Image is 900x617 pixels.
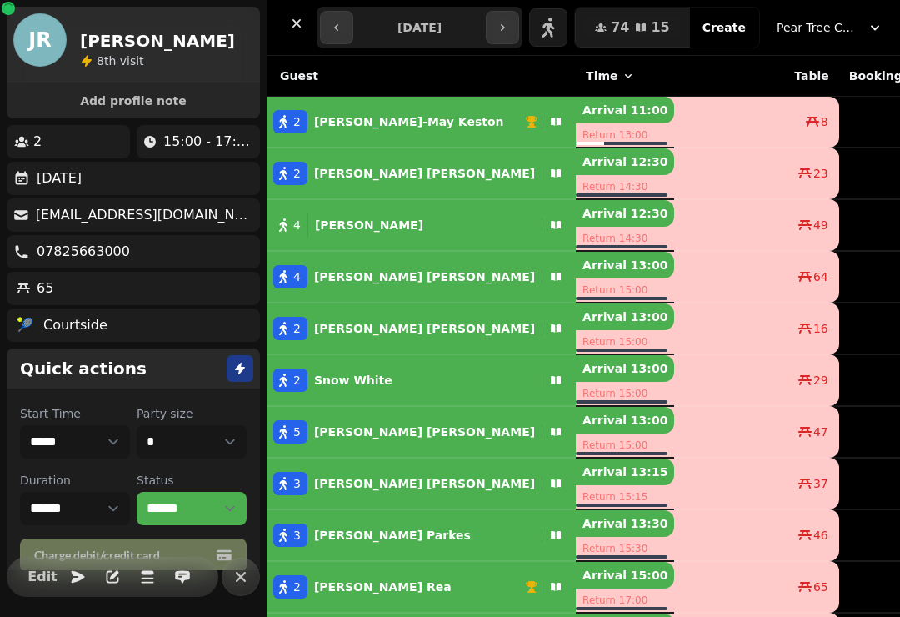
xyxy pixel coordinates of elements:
[37,242,130,262] p: 07825663000
[576,459,674,485] p: Arrival 13:15
[20,472,130,489] label: Duration
[37,278,53,298] p: 65
[267,308,576,349] button: 2[PERSON_NAME] [PERSON_NAME]
[28,30,51,50] span: JR
[27,95,240,107] span: Add profile note
[293,475,301,492] span: 3
[13,90,253,112] button: Add profile note
[314,424,535,440] p: [PERSON_NAME] [PERSON_NAME]
[576,562,674,589] p: Arrival 15:00
[293,165,301,182] span: 2
[576,123,674,147] p: Return 13:00
[576,537,674,560] p: Return 15:30
[813,217,828,233] span: 49
[674,56,838,97] th: Table
[777,19,860,36] span: Pear Tree Cafe ([GEOGRAPHIC_DATA])
[576,330,674,354] p: Return 15:00
[20,357,147,380] h2: Quick actions
[293,372,301,389] span: 2
[17,315,33,335] p: 🎾
[293,320,301,337] span: 2
[314,320,535,337] p: [PERSON_NAME] [PERSON_NAME]
[576,485,674,509] p: Return 15:15
[267,360,576,400] button: 2Snow White
[813,320,828,337] span: 16
[97,54,104,68] span: 8
[293,579,301,595] span: 2
[821,113,828,130] span: 8
[576,97,674,123] p: Arrival 11:00
[315,217,423,233] p: [PERSON_NAME]
[293,527,301,544] span: 3
[267,567,576,607] button: 2[PERSON_NAME] Rea
[314,268,535,285] p: [PERSON_NAME] [PERSON_NAME]
[813,527,828,544] span: 46
[813,579,828,595] span: 65
[576,148,674,175] p: Arrival 12:30
[267,153,576,193] button: 2[PERSON_NAME] [PERSON_NAME]
[314,165,535,182] p: [PERSON_NAME] [PERSON_NAME]
[267,205,576,245] button: 4[PERSON_NAME]
[702,22,746,33] span: Create
[576,175,674,198] p: Return 14:30
[137,472,247,489] label: Status
[611,21,629,34] span: 74
[314,372,392,389] p: Snow White
[689,8,759,48] button: Create
[267,56,576,97] th: Guest
[651,21,669,34] span: 15
[576,407,674,434] p: Arrival 13:00
[576,278,674,302] p: Return 15:00
[813,475,828,492] span: 37
[314,475,535,492] p: [PERSON_NAME] [PERSON_NAME]
[813,268,828,285] span: 64
[97,53,144,69] p: visit
[586,68,634,84] button: Time
[813,165,828,182] span: 23
[43,315,107,335] p: Courtside
[576,510,674,537] p: Arrival 13:30
[137,405,247,422] label: Party size
[26,560,59,594] button: Edit
[267,257,576,297] button: 4[PERSON_NAME] [PERSON_NAME]
[813,424,828,440] span: 47
[314,113,504,130] p: [PERSON_NAME]-May Keston
[575,8,690,48] button: 7415
[37,168,82,188] p: [DATE]
[576,303,674,330] p: Arrival 13:00
[267,515,576,555] button: 3[PERSON_NAME] Parkes
[80,29,235,53] h2: [PERSON_NAME]
[33,132,42,152] p: 2
[267,464,576,504] button: 3[PERSON_NAME] [PERSON_NAME]
[767,13,893,43] button: Pear Tree Cafe ([GEOGRAPHIC_DATA])
[576,589,674,612] p: Return 17:00
[293,217,301,233] span: 4
[293,113,301,130] span: 2
[20,539,247,572] button: Charge debit/credit card
[314,527,471,544] p: [PERSON_NAME] Parkes
[293,424,301,440] span: 5
[163,132,253,152] p: 15:00 - 17:00
[293,268,301,285] span: 4
[20,405,130,422] label: Start Time
[36,205,253,225] p: [EMAIL_ADDRESS][DOMAIN_NAME]
[576,252,674,278] p: Arrival 13:00
[267,102,576,142] button: 2[PERSON_NAME]-May Keston
[576,227,674,250] p: Return 14:30
[576,200,674,227] p: Arrival 12:30
[576,355,674,382] p: Arrival 13:00
[32,570,52,584] span: Edit
[576,382,674,405] p: Return 15:00
[314,579,452,595] p: [PERSON_NAME] Rea
[813,372,828,389] span: 29
[586,68,617,84] span: Time
[104,54,120,68] span: th
[267,412,576,452] button: 5[PERSON_NAME] [PERSON_NAME]
[576,434,674,457] p: Return 15:00
[34,549,212,561] span: Charge debit/credit card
